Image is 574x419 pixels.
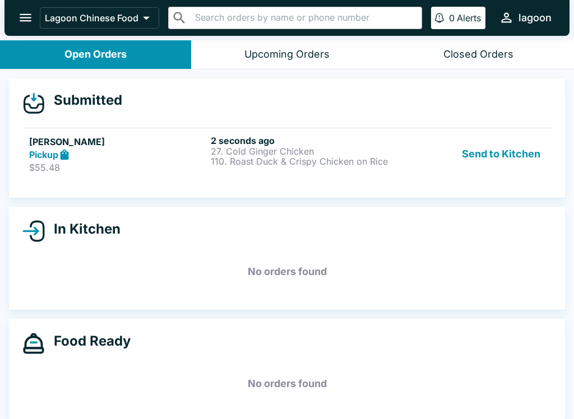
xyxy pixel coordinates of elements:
[457,135,545,174] button: Send to Kitchen
[211,146,388,156] p: 27. Cold Ginger Chicken
[449,12,455,24] p: 0
[11,3,40,32] button: open drawer
[45,333,131,350] h4: Food Ready
[45,12,138,24] p: Lagoon Chinese Food
[443,48,513,61] div: Closed Orders
[29,162,206,173] p: $55.48
[211,156,388,166] p: 110. Roast Duck & Crispy Chicken on Rice
[64,48,127,61] div: Open Orders
[22,364,552,404] h5: No orders found
[29,135,206,148] h5: [PERSON_NAME]
[22,128,552,180] a: [PERSON_NAME]Pickup$55.482 seconds ago27. Cold Ginger Chicken110. Roast Duck & Crispy Chicken on ...
[457,12,481,24] p: Alerts
[40,7,159,29] button: Lagoon Chinese Food
[45,221,121,238] h4: In Kitchen
[494,6,556,30] button: lagoon
[29,149,58,160] strong: Pickup
[22,252,552,292] h5: No orders found
[192,10,417,26] input: Search orders by name or phone number
[45,92,122,109] h4: Submitted
[211,135,388,146] h6: 2 seconds ago
[519,11,552,25] div: lagoon
[244,48,330,61] div: Upcoming Orders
